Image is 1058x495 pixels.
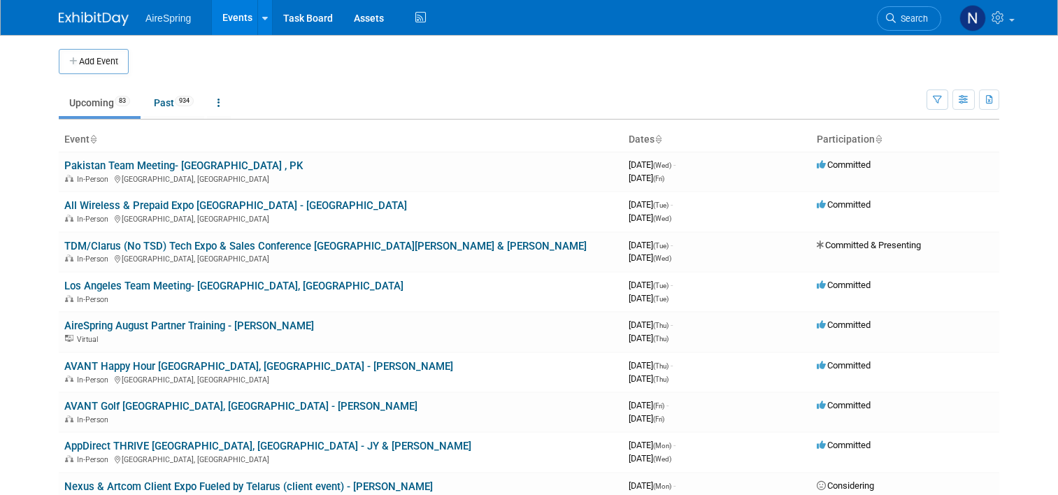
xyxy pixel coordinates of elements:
span: (Fri) [653,175,664,182]
span: [DATE] [629,293,669,303]
img: In-Person Event [65,375,73,382]
th: Participation [811,128,999,152]
a: Upcoming83 [59,89,141,116]
span: - [671,320,673,330]
span: Committed [817,400,871,410]
span: - [673,440,675,450]
span: [DATE] [629,252,671,263]
span: Committed [817,440,871,450]
span: Considering [817,480,874,491]
img: In-Person Event [65,295,73,302]
span: [DATE] [629,413,664,424]
span: (Mon) [653,442,671,450]
span: [DATE] [629,320,673,330]
span: [DATE] [629,360,673,371]
div: [GEOGRAPHIC_DATA], [GEOGRAPHIC_DATA] [64,373,617,385]
img: In-Person Event [65,215,73,222]
span: (Thu) [653,362,669,370]
span: Committed [817,159,871,170]
img: ExhibitDay [59,12,129,26]
a: AVANT Golf [GEOGRAPHIC_DATA], [GEOGRAPHIC_DATA] - [PERSON_NAME] [64,400,417,412]
a: Nexus & Artcom Client Expo Fueled by Telarus (client event) - [PERSON_NAME] [64,480,433,493]
span: (Tue) [653,282,669,289]
span: - [671,199,673,210]
span: In-Person [77,415,113,424]
span: (Thu) [653,335,669,343]
img: Virtual Event [65,335,73,342]
span: Search [896,13,928,24]
span: (Wed) [653,162,671,169]
th: Dates [623,128,811,152]
a: AVANT Happy Hour [GEOGRAPHIC_DATA], [GEOGRAPHIC_DATA] - [PERSON_NAME] [64,360,453,373]
span: [DATE] [629,453,671,464]
span: [DATE] [629,159,675,170]
span: (Tue) [653,242,669,250]
div: [GEOGRAPHIC_DATA], [GEOGRAPHIC_DATA] [64,453,617,464]
span: AireSpring [145,13,191,24]
span: Committed [817,199,871,210]
span: In-Person [77,295,113,304]
span: (Thu) [653,322,669,329]
img: In-Person Event [65,415,73,422]
a: TDM/Clarus (No TSD) Tech Expo & Sales Conference [GEOGRAPHIC_DATA][PERSON_NAME] & [PERSON_NAME] [64,240,587,252]
span: [DATE] [629,373,669,384]
span: (Thu) [653,375,669,383]
a: Past934 [143,89,204,116]
span: 934 [175,96,194,106]
div: [GEOGRAPHIC_DATA], [GEOGRAPHIC_DATA] [64,252,617,264]
span: - [666,400,669,410]
span: - [671,240,673,250]
a: Pakistan Team Meeting- [GEOGRAPHIC_DATA] , PK [64,159,303,172]
span: [DATE] [629,280,673,290]
button: Add Event [59,49,129,74]
span: (Wed) [653,215,671,222]
span: - [673,159,675,170]
span: In-Person [77,375,113,385]
img: Natalie Pyron [959,5,986,31]
a: Sort by Start Date [655,134,662,145]
span: Committed [817,280,871,290]
th: Event [59,128,623,152]
span: [DATE] [629,333,669,343]
img: In-Person Event [65,254,73,261]
div: [GEOGRAPHIC_DATA], [GEOGRAPHIC_DATA] [64,213,617,224]
span: [DATE] [629,480,675,491]
a: AireSpring August Partner Training - [PERSON_NAME] [64,320,314,332]
span: - [673,480,675,491]
span: - [671,360,673,371]
a: Sort by Event Name [90,134,96,145]
a: Sort by Participation Type [875,134,882,145]
span: Committed [817,320,871,330]
span: Committed & Presenting [817,240,921,250]
span: [DATE] [629,173,664,183]
a: Los Angeles Team Meeting- [GEOGRAPHIC_DATA], [GEOGRAPHIC_DATA] [64,280,403,292]
span: (Wed) [653,455,671,463]
span: In-Person [77,215,113,224]
span: (Wed) [653,254,671,262]
span: (Tue) [653,201,669,209]
span: Committed [817,360,871,371]
span: (Mon) [653,482,671,490]
span: (Fri) [653,415,664,423]
span: [DATE] [629,213,671,223]
a: AppDirect THRIVE [GEOGRAPHIC_DATA], [GEOGRAPHIC_DATA] - JY & [PERSON_NAME] [64,440,471,452]
div: [GEOGRAPHIC_DATA], [GEOGRAPHIC_DATA] [64,173,617,184]
span: [DATE] [629,199,673,210]
span: [DATE] [629,440,675,450]
span: (Tue) [653,295,669,303]
span: [DATE] [629,400,669,410]
span: [DATE] [629,240,673,250]
span: In-Person [77,254,113,264]
span: 83 [115,96,130,106]
span: In-Person [77,175,113,184]
a: Search [877,6,941,31]
span: Virtual [77,335,102,344]
img: In-Person Event [65,455,73,462]
a: All Wireless & Prepaid Expo [GEOGRAPHIC_DATA] - [GEOGRAPHIC_DATA] [64,199,407,212]
img: In-Person Event [65,175,73,182]
span: In-Person [77,455,113,464]
span: (Fri) [653,402,664,410]
span: - [671,280,673,290]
